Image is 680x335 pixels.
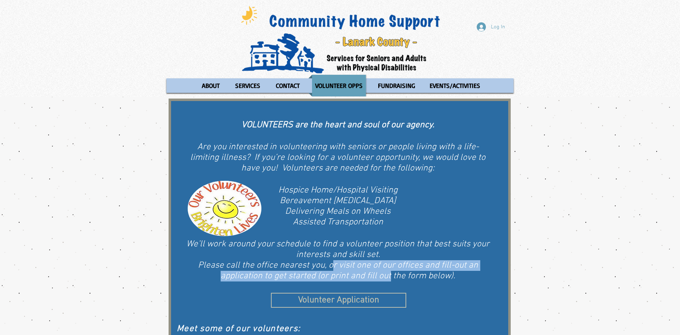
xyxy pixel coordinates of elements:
[298,294,379,307] span: Volunteer Application
[273,75,303,96] p: CONTACT
[166,75,514,96] nav: Site
[312,75,366,96] p: VOLUNTEER OPPS
[199,75,223,96] p: ABOUT
[190,142,486,174] span: Are you interested in volunteering with seniors or people living with a life-limiting illness? If...
[198,260,478,281] span: Please call the office nearest you, or visit one of our offices and fill-out an application to ge...
[293,217,383,228] span: Assisted Transportation
[271,293,406,308] a: Volunteer Application
[195,75,227,96] a: ABOUT
[188,181,261,236] img: Our Volunteers Brighten Lives.png
[472,20,510,34] button: Log In
[177,324,300,334] span: Meet some of our volunteers:
[269,75,307,96] a: CONTACT
[488,23,508,31] span: Log In
[285,206,391,217] span: Delivering Meals on Wheels
[371,75,421,96] a: FUNDRAISING
[228,75,267,96] a: SERVICES
[242,120,434,130] span: VOLUNTEERS are the heart and soul of our agency.
[186,239,489,260] span: We'll work around your schedule to find a volunteer position that best suits your interests and s...
[232,75,263,96] p: SERVICES
[375,75,418,96] p: FUNDRAISING
[278,185,398,196] span: Hospice Home/Hospital Visiting
[423,75,487,96] a: EVENTS/ACTIVITIES
[426,75,483,96] p: EVENTS/ACTIVITIES
[308,75,369,96] a: VOLUNTEER OPPS
[280,196,396,206] span: Bereavement [MEDICAL_DATA]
